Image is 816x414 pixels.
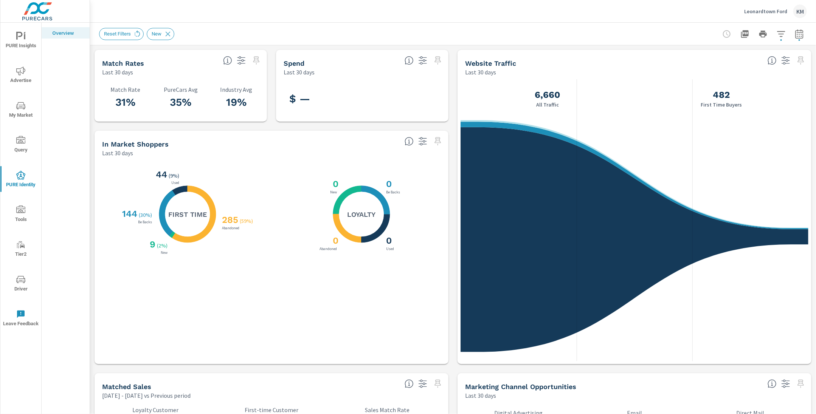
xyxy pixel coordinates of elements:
[432,54,444,66] span: Select a preset date range to save this widget
[139,212,154,218] p: ( 30% )
[169,172,181,179] p: ( 9% )
[250,54,262,66] span: Select a preset date range to save this widget
[102,383,151,391] h5: Matched Sales
[3,136,39,154] span: Query
[52,29,84,37] p: Overview
[157,242,169,249] p: ( 2% )
[792,26,807,42] button: Select Date Range
[147,28,174,40] div: New
[148,239,155,250] h3: 9
[102,96,149,109] h3: 31%
[121,209,137,219] h3: 144
[0,23,41,335] div: nav menu
[768,379,777,388] span: Matched shoppers that can be exported to each channel type. This is targetable traffic.
[795,378,807,390] span: Select a preset date range to save this widget
[405,56,414,65] span: Total PureCars DigAdSpend. Data sourced directly from the Ad Platforms. Non-Purecars DigAd client...
[405,137,414,146] span: Loyalty: Matched has purchased from the dealership before and has exhibited a preference through ...
[102,59,144,67] h5: Match Rates
[432,378,444,390] span: Select a preset date range to save this widget
[385,190,402,194] p: Be Backs
[755,26,771,42] button: Print Report
[795,54,807,66] span: Select a preset date range to save this widget
[168,210,207,219] h5: First Time
[3,205,39,224] span: Tools
[218,406,325,413] p: First-time Customer
[385,235,392,246] h3: 0
[102,148,133,158] p: Last 30 days
[102,86,149,93] p: Match Rate
[331,235,338,246] h3: 0
[329,190,338,194] p: New
[158,86,204,93] p: PureCars Avg
[3,32,39,50] span: PURE Insights
[744,8,787,15] p: Leonardtown Ford
[385,179,392,189] h3: 0
[465,391,496,400] p: Last 30 days
[768,56,777,65] span: All traffic is the data we start with. It’s unique personas over a 30-day period. We don’t consid...
[331,179,338,189] h3: 0
[432,135,444,147] span: Select a preset date range to save this widget
[158,96,204,109] h3: 35%
[347,210,376,219] h5: Loyalty
[102,391,191,400] p: [DATE] - [DATE] vs Previous period
[3,240,39,259] span: Tier2
[774,26,789,42] button: Apply Filters
[3,310,39,328] span: Leave Feedback
[213,86,259,93] p: Industry Avg
[147,31,166,37] span: New
[102,68,133,77] p: Last 30 days
[405,379,414,388] span: Loyalty: Matches that have purchased from the dealership before and purchased within the timefram...
[284,59,304,67] h5: Spend
[102,406,209,413] p: Loyalty Customer
[213,96,259,109] h3: 19%
[240,218,254,224] p: ( 59% )
[220,215,238,225] h3: 285
[99,28,144,40] div: Reset Filters
[284,93,316,105] h3: $ —
[793,5,807,18] div: KM
[385,247,396,251] p: Used
[170,181,181,185] p: Used
[3,275,39,294] span: Driver
[3,101,39,120] span: My Market
[465,59,516,67] h5: Website Traffic
[3,66,39,85] span: Advertise
[284,68,315,77] p: Last 30 days
[102,140,169,148] h5: In Market Shoppers
[42,27,90,39] div: Overview
[737,26,752,42] button: "Export Report to PDF"
[220,226,241,230] p: Abandoned
[223,56,232,65] span: Match rate: % of Identifiable Traffic. Pure Identity avg: Avg match rate of all PURE Identity cus...
[465,68,496,77] p: Last 30 days
[3,171,39,189] span: PURE Identity
[159,251,169,255] p: New
[318,247,338,251] p: Abandoned
[99,31,135,37] span: Reset Filters
[465,383,576,391] h5: Marketing Channel Opportunities
[137,220,154,224] p: Be Backs
[154,169,167,180] h3: 44
[334,406,441,413] p: Sales Match Rate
